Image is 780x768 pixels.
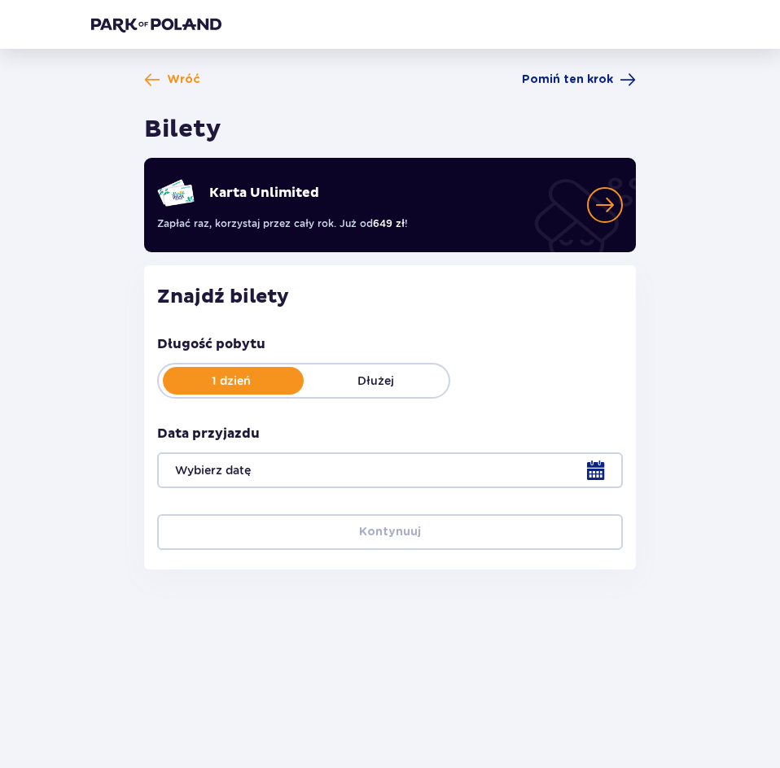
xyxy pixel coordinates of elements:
[144,72,200,88] a: Wróć
[167,72,200,88] span: Wróć
[157,285,623,309] h2: Znajdź bilety
[91,16,221,33] img: Park of Poland logo
[157,335,265,353] p: Długość pobytu
[159,373,304,389] p: 1 dzień
[157,425,260,443] p: Data przyjazdu
[144,114,221,145] h1: Bilety
[304,373,449,389] p: Dłużej
[157,514,623,550] button: Kontynuuj
[522,72,613,88] span: Pomiń ten krok
[522,72,636,88] a: Pomiń ten krok
[359,524,421,540] p: Kontynuuj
